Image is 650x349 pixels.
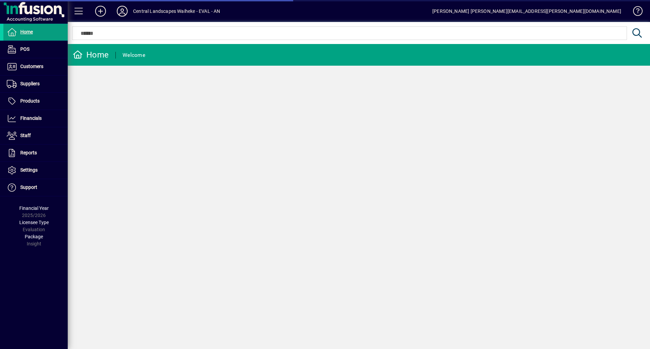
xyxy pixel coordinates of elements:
[20,81,40,86] span: Suppliers
[3,110,68,127] a: Financials
[3,179,68,196] a: Support
[133,6,220,17] div: Central Landscapes Waiheke - EVAL - AN
[628,1,642,23] a: Knowledge Base
[20,98,40,104] span: Products
[19,220,49,225] span: Licensee Type
[20,115,42,121] span: Financials
[3,58,68,75] a: Customers
[3,75,68,92] a: Suppliers
[20,29,33,35] span: Home
[3,127,68,144] a: Staff
[3,93,68,110] a: Products
[90,5,111,17] button: Add
[20,150,37,155] span: Reports
[20,184,37,190] span: Support
[123,50,145,61] div: Welcome
[3,162,68,179] a: Settings
[25,234,43,239] span: Package
[20,64,43,69] span: Customers
[20,133,31,138] span: Staff
[19,205,49,211] span: Financial Year
[3,145,68,161] a: Reports
[3,41,68,58] a: POS
[111,5,133,17] button: Profile
[432,6,621,17] div: [PERSON_NAME] [PERSON_NAME][EMAIL_ADDRESS][PERSON_NAME][DOMAIN_NAME]
[73,49,109,60] div: Home
[20,167,38,173] span: Settings
[20,46,29,52] span: POS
